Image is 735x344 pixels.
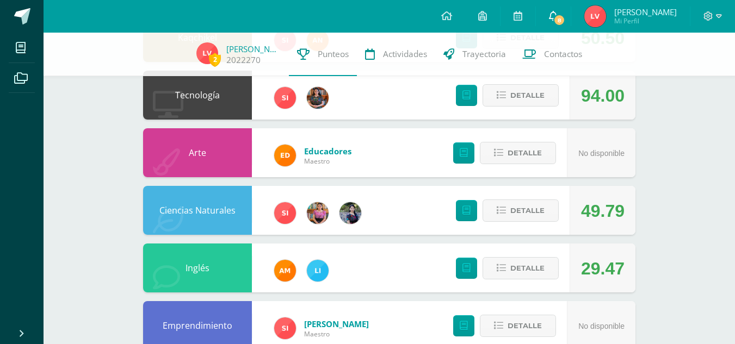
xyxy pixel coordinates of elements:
[614,7,677,17] span: [PERSON_NAME]
[307,87,329,109] img: 60a759e8b02ec95d430434cf0c0a55c7.png
[578,322,625,330] span: No disponible
[339,202,361,224] img: b2b209b5ecd374f6d147d0bc2cef63fa.png
[307,202,329,224] img: e8319d1de0642b858999b202df7e829e.png
[483,84,559,107] button: Detalle
[318,48,349,60] span: Punteos
[581,244,625,293] div: 29.47
[226,54,261,66] a: 2022270
[307,260,329,282] img: 82db8514da6684604140fa9c57ab291b.png
[581,71,625,120] div: 94.00
[289,33,357,76] a: Punteos
[274,145,296,166] img: ed927125212876238b0630303cb5fd71.png
[480,315,556,337] button: Detalle
[143,243,252,292] div: Inglés
[274,202,296,224] img: 1e3c7f018e896ee8adc7065031dce62a.png
[581,186,625,235] div: 49.79
[483,199,559,222] button: Detalle
[510,258,545,278] span: Detalle
[209,53,221,66] span: 2
[304,146,351,157] a: Educadores
[383,48,427,60] span: Actividades
[357,33,435,76] a: Actividades
[304,157,351,166] span: Maestro
[510,85,545,105] span: Detalle
[553,14,565,26] span: 8
[274,260,296,282] img: 27d1f5085982c2e99c83fb29c656b88a.png
[226,43,281,54] a: [PERSON_NAME]
[143,71,252,120] div: Tecnología
[578,149,625,158] span: No disponible
[510,201,545,221] span: Detalle
[508,316,542,336] span: Detalle
[508,143,542,163] span: Detalle
[435,33,514,76] a: Trayectoria
[274,87,296,109] img: 1e3c7f018e896ee8adc7065031dce62a.png
[143,128,252,177] div: Arte
[274,317,296,339] img: 1e3c7f018e896ee8adc7065031dce62a.png
[483,257,559,279] button: Detalle
[143,186,252,235] div: Ciencias Naturales
[304,318,369,329] a: [PERSON_NAME]
[514,33,590,76] a: Contactos
[480,142,556,164] button: Detalle
[196,42,218,64] img: f0a5ea862729d95a221c32d77dcdfd86.png
[304,329,369,339] span: Maestro
[462,48,506,60] span: Trayectoria
[614,16,677,26] span: Mi Perfil
[584,5,606,27] img: f0a5ea862729d95a221c32d77dcdfd86.png
[544,48,582,60] span: Contactos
